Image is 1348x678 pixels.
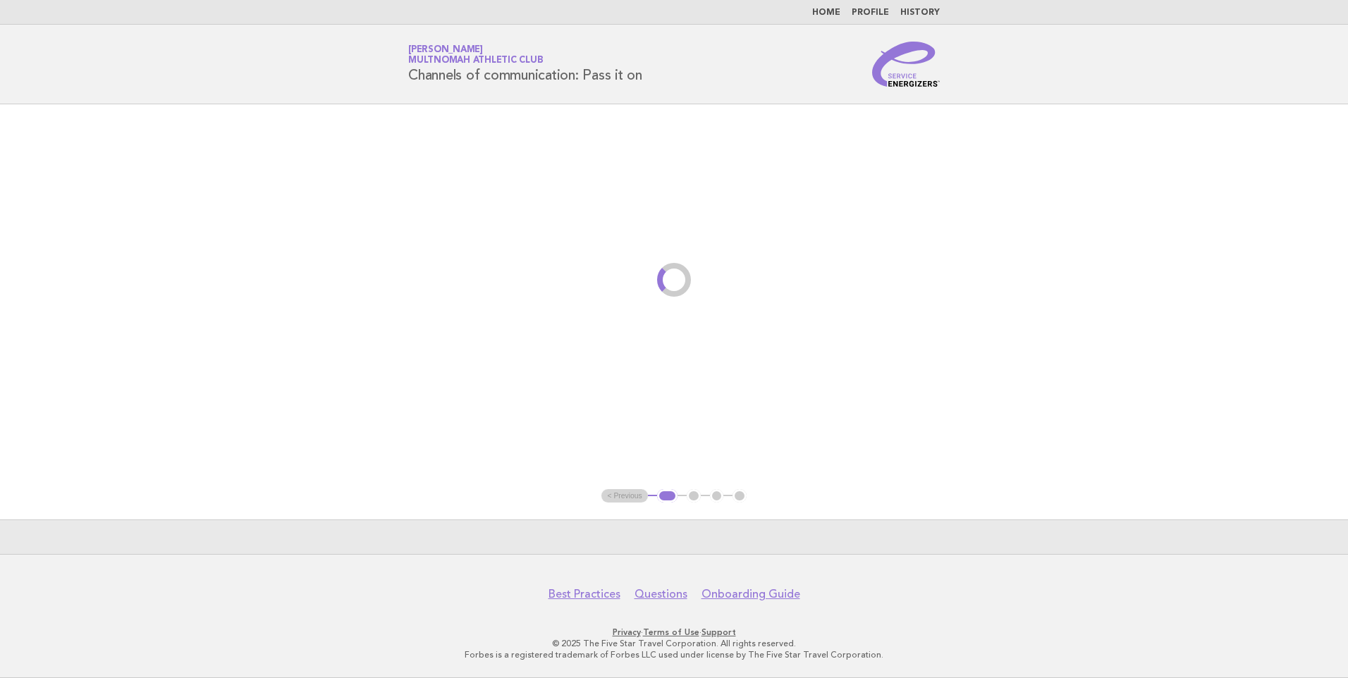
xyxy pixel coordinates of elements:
[643,627,699,637] a: Terms of Use
[408,56,543,66] span: Multnomah Athletic Club
[243,649,1105,660] p: Forbes is a registered trademark of Forbes LLC used under license by The Five Star Travel Corpora...
[549,587,620,601] a: Best Practices
[701,587,800,601] a: Onboarding Guide
[635,587,687,601] a: Questions
[852,8,889,17] a: Profile
[243,638,1105,649] p: © 2025 The Five Star Travel Corporation. All rights reserved.
[872,42,940,87] img: Service Energizers
[408,46,642,82] h1: Channels of communication: Pass it on
[900,8,940,17] a: History
[701,627,736,637] a: Support
[613,627,641,637] a: Privacy
[408,45,543,65] a: [PERSON_NAME]Multnomah Athletic Club
[812,8,840,17] a: Home
[243,627,1105,638] p: · ·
